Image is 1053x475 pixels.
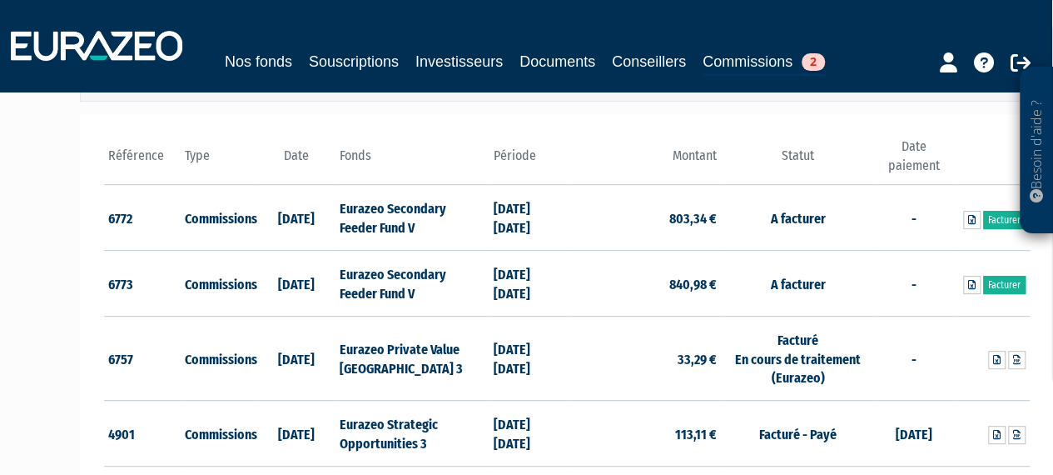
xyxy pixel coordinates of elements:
[567,137,721,185] th: Montant
[104,137,181,185] th: Référence
[335,316,489,401] td: Eurazeo Private Value [GEOGRAPHIC_DATA] 3
[335,251,489,317] td: Eurazeo Secondary Feeder Fund V
[104,401,181,467] td: 4901
[489,251,567,317] td: [DATE] [DATE]
[335,185,489,251] td: Eurazeo Secondary Feeder Fund V
[181,185,258,251] td: Commissions
[875,251,952,317] td: -
[983,276,1026,294] a: Facturer
[875,137,952,185] th: Date paiement
[567,251,721,317] td: 840,98 €
[612,50,686,73] a: Conseillers
[983,211,1026,229] a: Facturer
[721,401,875,467] td: Facturé - Payé
[181,316,258,401] td: Commissions
[11,31,182,61] img: 1732889491-logotype_eurazeo_blanc_rvb.png
[181,137,258,185] th: Type
[225,50,292,73] a: Nos fonds
[802,53,825,71] span: 2
[104,251,181,317] td: 6773
[104,185,181,251] td: 6772
[489,137,567,185] th: Période
[567,316,721,401] td: 33,29 €
[519,50,595,73] a: Documents
[489,316,567,401] td: [DATE] [DATE]
[104,316,181,401] td: 6757
[181,401,258,467] td: Commissions
[335,401,489,467] td: Eurazeo Strategic Opportunities 3
[875,401,952,467] td: [DATE]
[875,185,952,251] td: -
[181,251,258,317] td: Commissions
[258,316,335,401] td: [DATE]
[489,185,567,251] td: [DATE] [DATE]
[258,401,335,467] td: [DATE]
[258,185,335,251] td: [DATE]
[309,50,399,73] a: Souscriptions
[703,50,825,76] a: Commissions2
[415,50,503,73] a: Investisseurs
[258,137,335,185] th: Date
[335,137,489,185] th: Fonds
[567,401,721,467] td: 113,11 €
[721,137,875,185] th: Statut
[258,251,335,317] td: [DATE]
[721,251,875,317] td: A facturer
[567,185,721,251] td: 803,34 €
[1027,76,1046,226] p: Besoin d'aide ?
[721,316,875,401] td: Facturé En cours de traitement (Eurazeo)
[875,316,952,401] td: -
[721,185,875,251] td: A facturer
[489,401,567,467] td: [DATE] [DATE]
